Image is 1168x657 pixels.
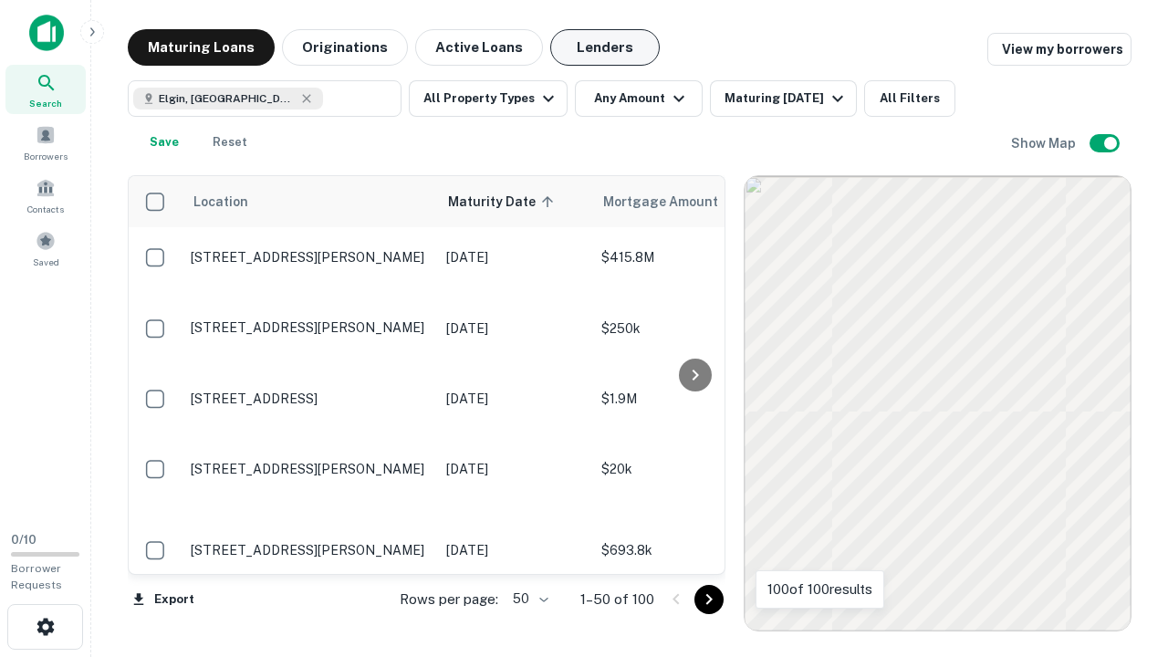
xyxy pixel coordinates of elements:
[282,29,408,66] button: Originations
[27,202,64,216] span: Contacts
[767,579,872,600] p: 100 of 100 results
[11,562,62,591] span: Borrower Requests
[409,80,568,117] button: All Property Types
[191,461,428,477] p: [STREET_ADDRESS][PERSON_NAME]
[29,15,64,51] img: capitalize-icon.png
[725,88,849,109] div: Maturing [DATE]
[987,33,1131,66] a: View my borrowers
[601,318,784,339] p: $250k
[506,586,551,612] div: 50
[601,540,784,560] p: $693.8k
[437,176,592,227] th: Maturity Date
[5,171,86,220] a: Contacts
[603,191,742,213] span: Mortgage Amount
[191,391,428,407] p: [STREET_ADDRESS]
[415,29,543,66] button: Active Loans
[135,124,193,161] button: Save your search to get updates of matches that match your search criteria.
[550,29,660,66] button: Lenders
[5,65,86,114] a: Search
[446,247,583,267] p: [DATE]
[446,389,583,409] p: [DATE]
[1077,511,1168,599] iframe: Chat Widget
[864,80,955,117] button: All Filters
[601,389,784,409] p: $1.9M
[601,459,784,479] p: $20k
[191,319,428,336] p: [STREET_ADDRESS][PERSON_NAME]
[5,118,86,167] a: Borrowers
[448,191,559,213] span: Maturity Date
[1011,133,1079,153] h6: Show Map
[446,459,583,479] p: [DATE]
[745,176,1131,631] div: 0 0
[193,191,248,213] span: Location
[580,589,654,610] p: 1–50 of 100
[191,542,428,558] p: [STREET_ADDRESS][PERSON_NAME]
[575,80,703,117] button: Any Amount
[24,149,68,163] span: Borrowers
[128,586,199,613] button: Export
[29,96,62,110] span: Search
[128,29,275,66] button: Maturing Loans
[182,176,437,227] th: Location
[191,249,428,266] p: [STREET_ADDRESS][PERSON_NAME]
[159,90,296,107] span: Elgin, [GEOGRAPHIC_DATA], [GEOGRAPHIC_DATA]
[5,224,86,273] a: Saved
[710,80,857,117] button: Maturing [DATE]
[400,589,498,610] p: Rows per page:
[601,247,784,267] p: $415.8M
[201,124,259,161] button: Reset
[33,255,59,269] span: Saved
[446,540,583,560] p: [DATE]
[592,176,793,227] th: Mortgage Amount
[694,585,724,614] button: Go to next page
[446,318,583,339] p: [DATE]
[11,533,36,547] span: 0 / 10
